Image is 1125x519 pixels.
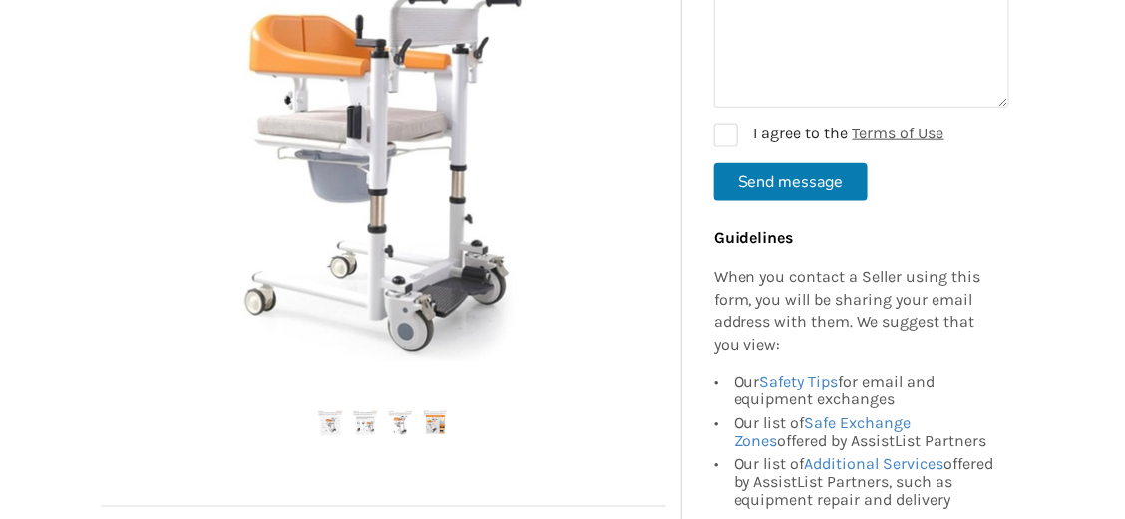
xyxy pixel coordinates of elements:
[805,455,944,474] a: Additional Services
[318,411,343,436] img: frezon four in one multi function patient chair -lift recline chair-transfer aids-chilliwack-assi...
[714,265,999,356] p: When you contact a Seller using this form, you will be sharing your email address with them. We s...
[734,413,912,450] a: Safe Exchange Zones
[734,453,999,510] div: Our list of offered by AssistList Partners, such as equipment repair and delivery
[760,372,839,390] a: Safety Tips
[734,411,999,453] div: Our list of offered by AssistList Partners
[423,411,448,436] img: frezon four in one multi function patient chair -lift recline chair-transfer aids-chilliwack-assi...
[714,123,944,146] label: I agree to the
[353,411,378,436] img: frezon four in one multi function patient chair -lift recline chair-transfer aids-chilliwack-assi...
[388,411,413,436] img: frezon four in one multi function patient chair -lift recline chair-transfer aids-chilliwack-assi...
[714,162,868,200] button: Send message
[734,373,999,411] div: Our for email and equipment exchanges
[714,227,794,246] b: Guidelines
[853,123,944,141] a: Terms of Use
